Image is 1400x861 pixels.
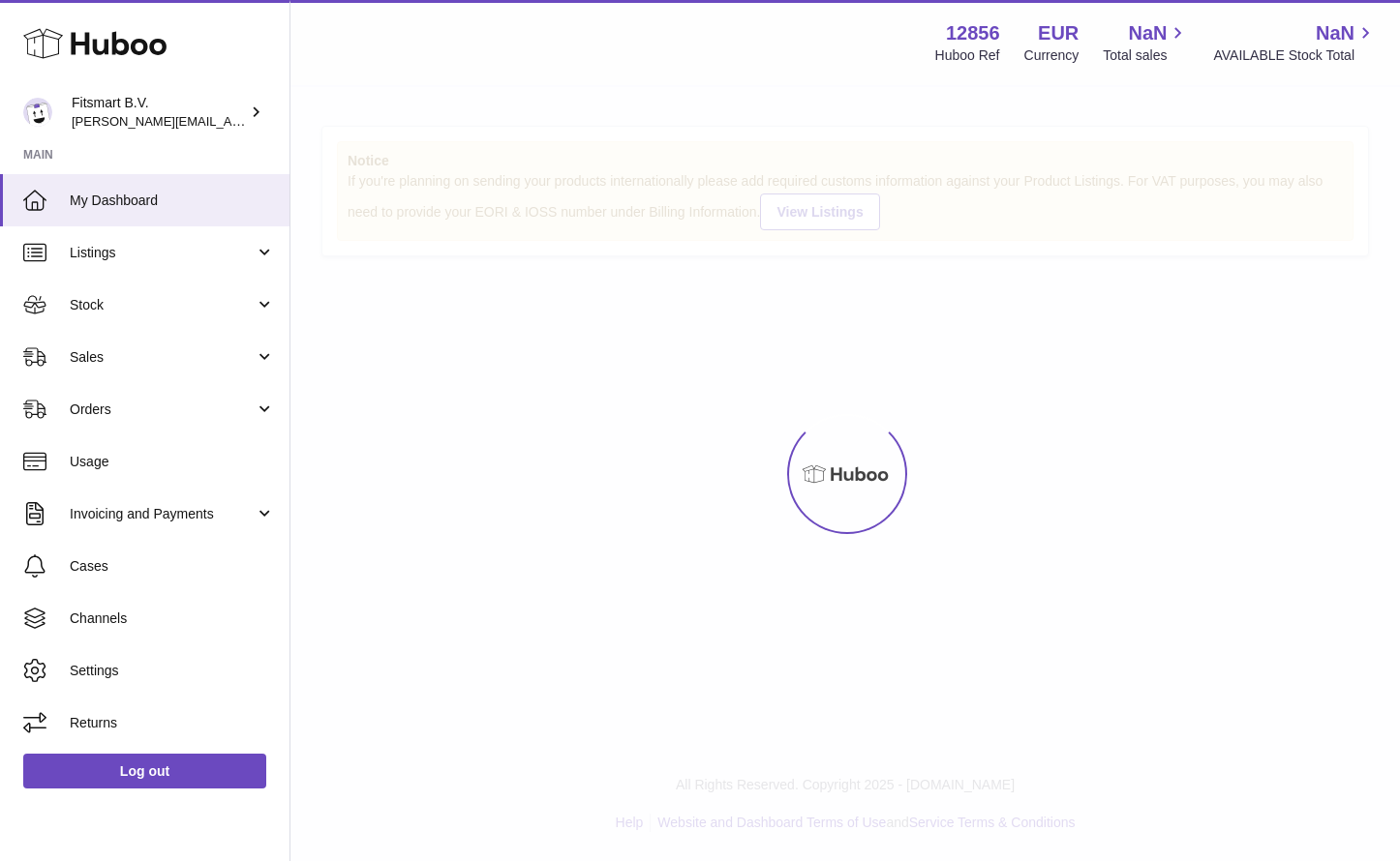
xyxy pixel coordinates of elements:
span: [PERSON_NAME][EMAIL_ADDRESS][DOMAIN_NAME] [72,113,388,129]
span: NaN [1128,20,1167,46]
a: NaN Total sales [1103,20,1189,65]
span: Cases [70,557,275,576]
div: Huboo Ref [935,46,1000,65]
img: jonathan@leaderoo.com [23,98,52,127]
div: Fitsmart B.V. [72,94,246,131]
span: Orders [70,401,255,419]
span: Usage [70,453,275,471]
span: Listings [70,244,255,262]
a: NaN AVAILABLE Stock Total [1213,20,1377,65]
span: Settings [70,662,275,680]
strong: EUR [1038,20,1079,46]
span: Channels [70,609,275,628]
div: Currency [1024,46,1080,65]
span: Sales [70,348,255,367]
strong: 12856 [946,20,1000,46]
span: AVAILABLE Stock Total [1213,46,1377,65]
a: Log out [23,754,266,788]
span: My Dashboard [70,192,275,210]
span: Total sales [1103,46,1189,65]
span: Returns [70,714,275,732]
span: NaN [1316,20,1354,46]
span: Stock [70,296,255,314]
span: Invoicing and Payments [70,505,255,523]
